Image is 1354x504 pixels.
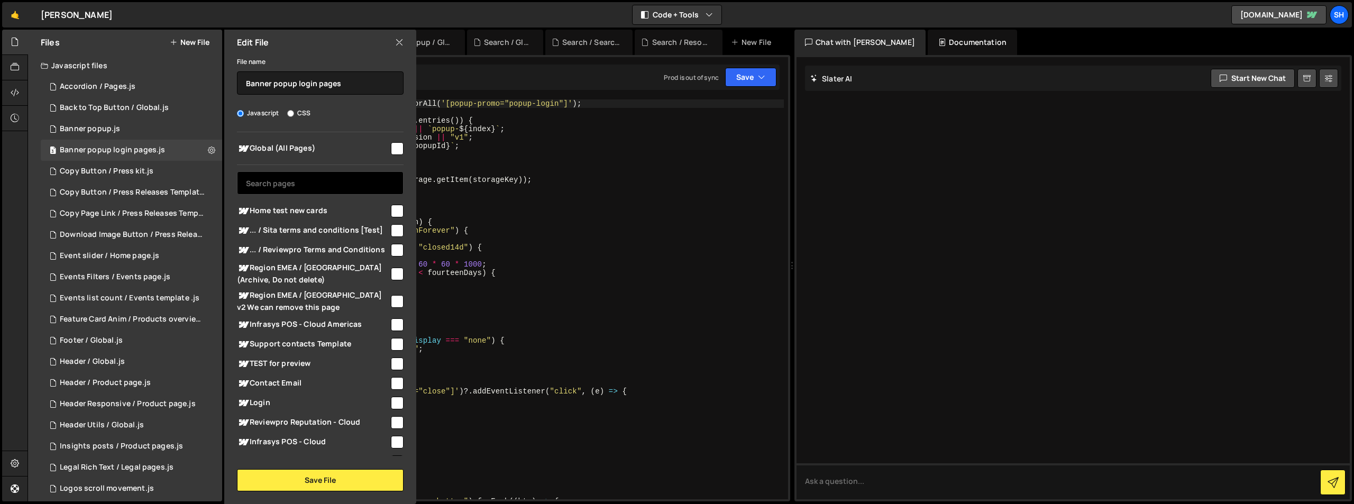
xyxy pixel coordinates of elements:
[237,469,404,491] button: Save File
[237,110,244,117] input: Javascript
[41,182,226,203] div: 9427/21755.js
[60,272,170,282] div: Events Filters / Events page.js
[484,37,530,48] div: Search / Global.js
[406,37,452,48] div: Popup / Global.js
[41,76,222,97] div: 9427/20653.js
[237,142,389,155] span: Global (All Pages)
[1330,5,1349,24] a: Sh
[237,205,389,217] span: Home test new cards
[237,71,404,95] input: Name
[237,262,389,285] span: Region EMEA / [GEOGRAPHIC_DATA] (Archive, Do not delete)
[60,463,173,472] div: Legal Rich Text / Legal pages.js
[60,442,183,451] div: Insights posts / Product pages.js
[28,55,222,76] div: Javascript files
[810,74,853,84] h2: Slater AI
[287,108,310,118] label: CSS
[237,108,279,118] label: Javascript
[60,315,206,324] div: Feature Card Anim / Products overview page.js
[41,267,222,288] div: 9427/23776.js
[237,416,389,429] span: Reviewpro Reputation - Cloud
[60,82,135,91] div: Accordion / Pages.js
[41,309,226,330] div: 9427/22336.js
[237,436,389,448] span: Infrasys POS - Cloud
[237,397,389,409] span: Login
[237,244,389,256] span: ... / Reviewpro Terms and Conditions
[237,318,389,331] span: Infrasys POS - Cloud Americas
[664,73,719,82] div: Prod is out of sync
[41,140,222,161] div: 9427/47910.js
[41,330,222,351] div: 9427/21318.js
[41,161,222,182] div: 9427/33041.js
[60,378,151,388] div: Header / Product page.js
[2,2,28,28] a: 🤙
[237,224,389,237] span: ... / Sita terms and conditions [Test]
[60,230,206,240] div: Download Image Button / Press Release Template.js
[237,455,389,468] span: Daylight PMS - Cloud
[60,188,206,197] div: Copy Button / Press Releases Template .js
[60,124,120,134] div: Banner popup.js
[60,336,123,345] div: Footer / Global.js
[794,30,926,55] div: Chat with [PERSON_NAME]
[60,484,154,493] div: Logos scroll movement.js
[60,167,153,176] div: Copy Button / Press kit.js
[287,110,294,117] input: CSS
[237,358,389,370] span: TEST for preview
[41,288,222,309] div: 9427/24082.js
[60,209,206,218] div: Copy Page Link / Press Releases Template.js
[60,103,169,113] div: Back to Top Button / Global.js
[41,415,222,436] div: 9427/22236.js
[562,37,620,48] div: Search / Search result page.js
[237,57,266,67] label: File name
[41,457,222,478] div: 9427/22618.js
[237,377,389,390] span: Contact Email
[237,338,389,351] span: Support contacts Template
[731,37,775,48] div: New File
[1231,5,1326,24] a: [DOMAIN_NAME]
[60,251,159,261] div: Event slider / Home page.js
[60,399,196,409] div: Header Responsive / Product page.js
[41,36,60,48] h2: Files
[652,37,710,48] div: Search / Resourses pages.js
[170,38,209,47] button: New File
[237,289,389,313] span: Region EMEA / [GEOGRAPHIC_DATA] v2 We can remove this page
[41,224,226,245] div: 9427/21765.js
[237,171,404,195] input: Search pages
[41,245,222,267] div: 9427/45053.js
[41,436,222,457] div: 9427/23957.js
[41,8,113,21] div: [PERSON_NAME]
[1211,69,1295,88] button: Start new chat
[60,145,165,155] div: Banner popup login pages.js
[60,294,199,303] div: Events list count / Events template .js
[725,68,776,87] button: Save
[41,372,222,393] div: 9427/22099.js
[50,147,56,155] span: 3
[41,97,222,118] div: 9427/21383.js
[928,30,1017,55] div: Documentation
[41,393,222,415] div: 9427/22226.js
[633,5,721,24] button: Code + Tools
[60,420,144,430] div: Header Utils / Global.js
[237,36,269,48] h2: Edit File
[41,203,226,224] div: 9427/21763.js
[41,478,222,499] div: 9427/41992.js
[60,357,125,366] div: Header / Global.js
[41,118,222,140] div: 9427/46576.js
[41,351,222,372] div: 9427/21456.js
